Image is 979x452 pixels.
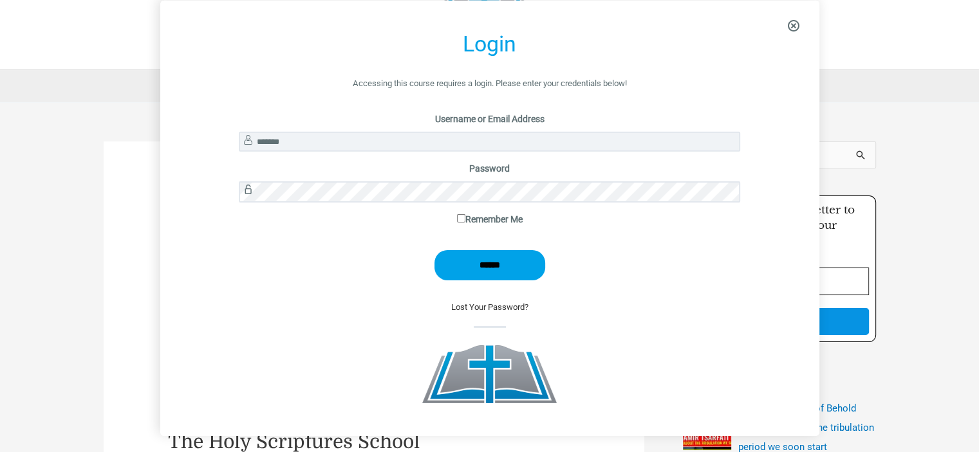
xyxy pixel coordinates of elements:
[451,302,528,312] a: Lost Your Password?
[160,1,819,435] div: Login modal
[239,160,740,177] label: Password
[239,111,740,127] label: Username or Email Address
[457,214,465,222] input: Remember Me
[239,76,740,91] div: Accessing this course requires a login. Please enter your credentials below!
[239,211,740,228] label: Remember Me
[772,8,816,44] span: Close the login modal
[239,24,740,65] div: Login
